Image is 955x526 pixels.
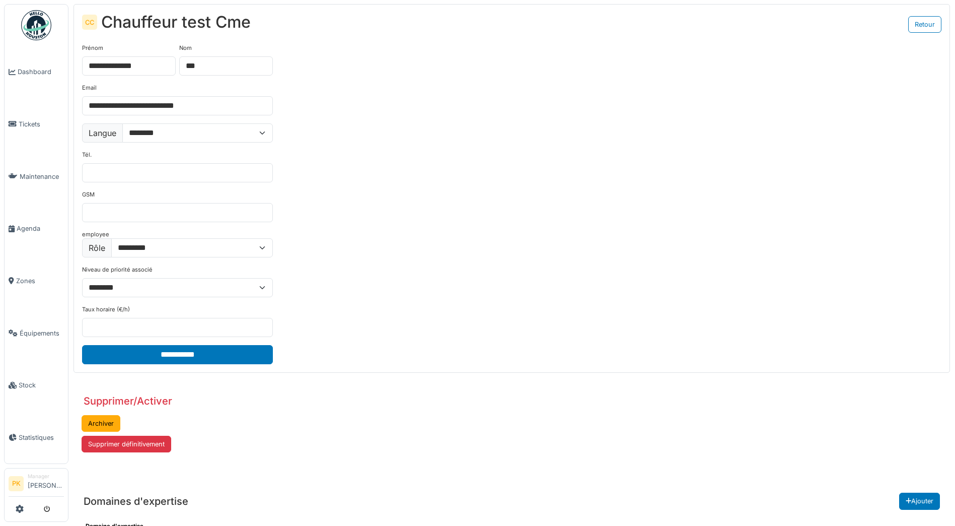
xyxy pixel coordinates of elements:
[82,436,171,452] button: Supprimer définitivement
[19,433,64,442] span: Statistiques
[101,13,251,32] div: Chauffeur test Cme
[82,190,95,199] label: GSM
[899,493,940,509] button: Ajouter
[82,305,130,314] label: Taux horaire (€/h)
[82,151,92,159] label: Tél.
[5,307,68,359] a: Équipements
[17,224,64,233] span: Agenda
[9,476,24,491] li: PK
[82,44,273,364] form: employee
[82,238,112,257] label: Rôle
[19,380,64,390] span: Stock
[5,359,68,412] a: Stock
[5,46,68,98] a: Dashboard
[84,495,188,507] h3: Domaines d'expertise
[28,473,64,480] div: Manager
[5,203,68,255] a: Agenda
[20,172,64,181] span: Maintenance
[16,276,64,286] span: Zones
[5,98,68,151] a: Tickets
[82,123,123,143] label: Langue
[20,328,64,338] span: Équipements
[18,67,64,77] span: Dashboard
[5,412,68,464] a: Statistiques
[84,395,172,407] h3: Supprimer/Activer
[82,415,120,432] button: Archiver
[19,119,64,129] span: Tickets
[82,84,97,92] label: Email
[82,266,153,274] label: Niveau de priorité associé
[82,15,97,30] div: CC
[5,150,68,203] a: Maintenance
[21,10,51,40] img: Badge_color-CXgf-gQk.svg
[9,473,64,497] a: PK Manager[PERSON_NAME]
[908,16,941,33] a: Retour
[5,255,68,307] a: Zones
[28,473,64,494] li: [PERSON_NAME]
[82,44,103,52] label: Prénom
[179,44,192,52] label: Nom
